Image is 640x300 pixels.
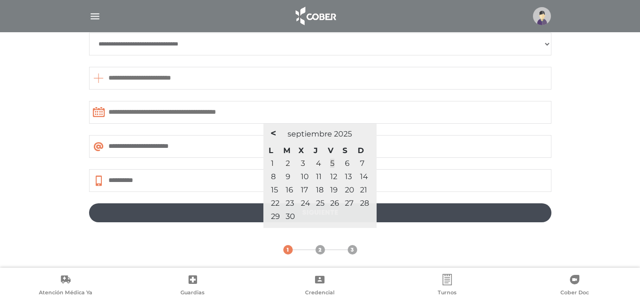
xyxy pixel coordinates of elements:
span: 24 [301,199,310,208]
a: Credencial [256,274,384,298]
a: 1 [283,245,293,255]
span: Cober Doc [560,289,589,298]
a: Cober Doc [511,274,638,298]
a: 4 [316,159,321,168]
span: 3 [351,246,354,255]
span: Guardias [180,289,205,298]
span: 30 [286,212,295,221]
span: 12 [330,172,337,181]
span: 27 [345,199,353,208]
span: 8 [271,172,276,181]
span: < [270,127,276,139]
span: 19 [330,185,338,194]
span: 18 [316,185,324,194]
a: < [268,126,279,140]
span: 6 [345,159,350,168]
img: profile-placeholder.svg [533,7,551,25]
img: logo_cober_home-white.png [290,5,340,27]
a: Atención Médica Ya [2,274,129,298]
span: Atención Médica Ya [39,289,92,298]
span: 2025 [334,129,352,138]
span: 23 [286,199,294,208]
span: 21 [360,185,367,194]
span: 7 [360,159,364,168]
a: 1 [271,159,274,168]
span: sábado [343,146,347,155]
span: Credencial [305,289,334,298]
span: 15 [271,185,278,194]
a: Siguiente [89,203,551,222]
a: 2 [286,159,290,168]
span: septiembre [288,129,332,138]
a: 3 [301,159,305,168]
span: 1 [287,246,289,255]
span: lunes [269,146,273,155]
a: 5 [330,159,334,168]
span: 11 [316,172,322,181]
span: miércoles [298,146,304,155]
span: 10 [301,172,309,181]
span: 29 [271,212,280,221]
span: 14 [360,172,368,181]
span: 25 [316,199,325,208]
span: 20 [345,185,354,194]
span: 2 [318,246,322,255]
span: martes [283,146,290,155]
span: 26 [330,199,339,208]
span: 22 [271,199,279,208]
span: 17 [301,185,308,194]
span: 16 [286,185,293,194]
span: 9 [286,172,290,181]
span: viernes [328,146,334,155]
img: Cober_menu-lines-white.svg [89,10,101,22]
a: Guardias [129,274,257,298]
span: domingo [358,146,364,155]
span: 13 [345,172,352,181]
span: jueves [314,146,318,155]
a: 2 [315,245,325,255]
span: Turnos [438,289,457,298]
a: Turnos [384,274,511,298]
a: 3 [348,245,357,255]
span: 28 [360,199,369,208]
